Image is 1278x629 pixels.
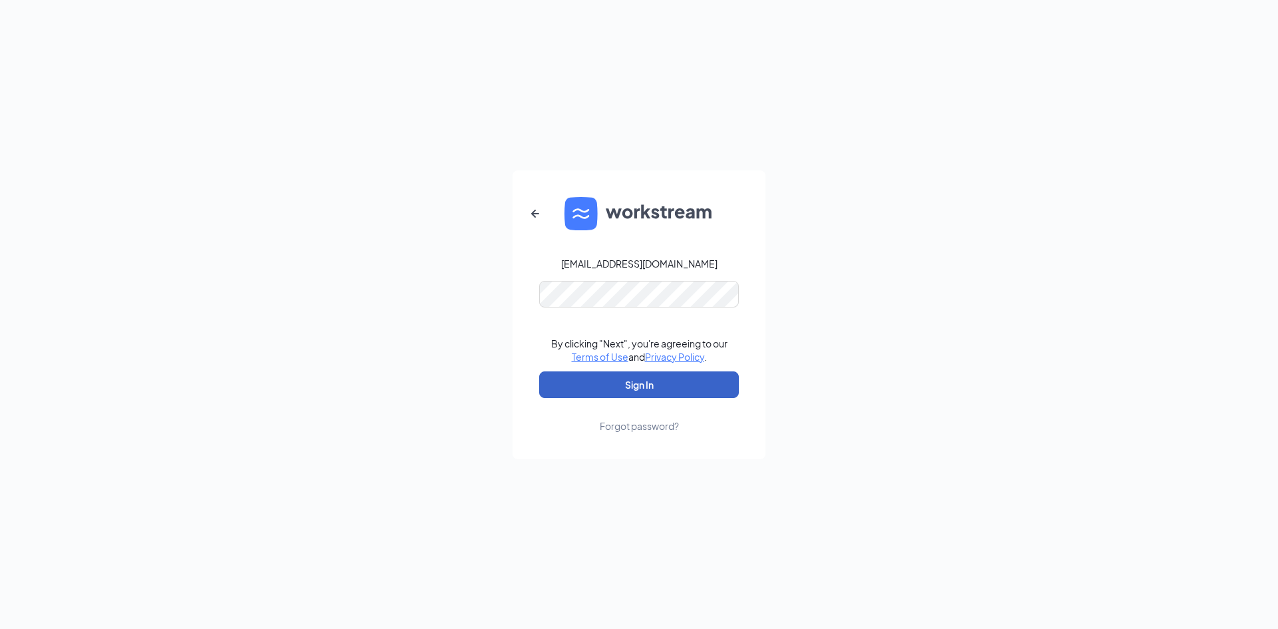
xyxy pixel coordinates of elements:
[551,337,728,363] div: By clicking "Next", you're agreeing to our and .
[572,351,628,363] a: Terms of Use
[539,371,739,398] button: Sign In
[564,197,714,230] img: WS logo and Workstream text
[600,398,679,433] a: Forgot password?
[519,198,551,230] button: ArrowLeftNew
[600,419,679,433] div: Forgot password?
[527,206,543,222] svg: ArrowLeftNew
[645,351,704,363] a: Privacy Policy
[561,257,718,270] div: [EMAIL_ADDRESS][DOMAIN_NAME]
